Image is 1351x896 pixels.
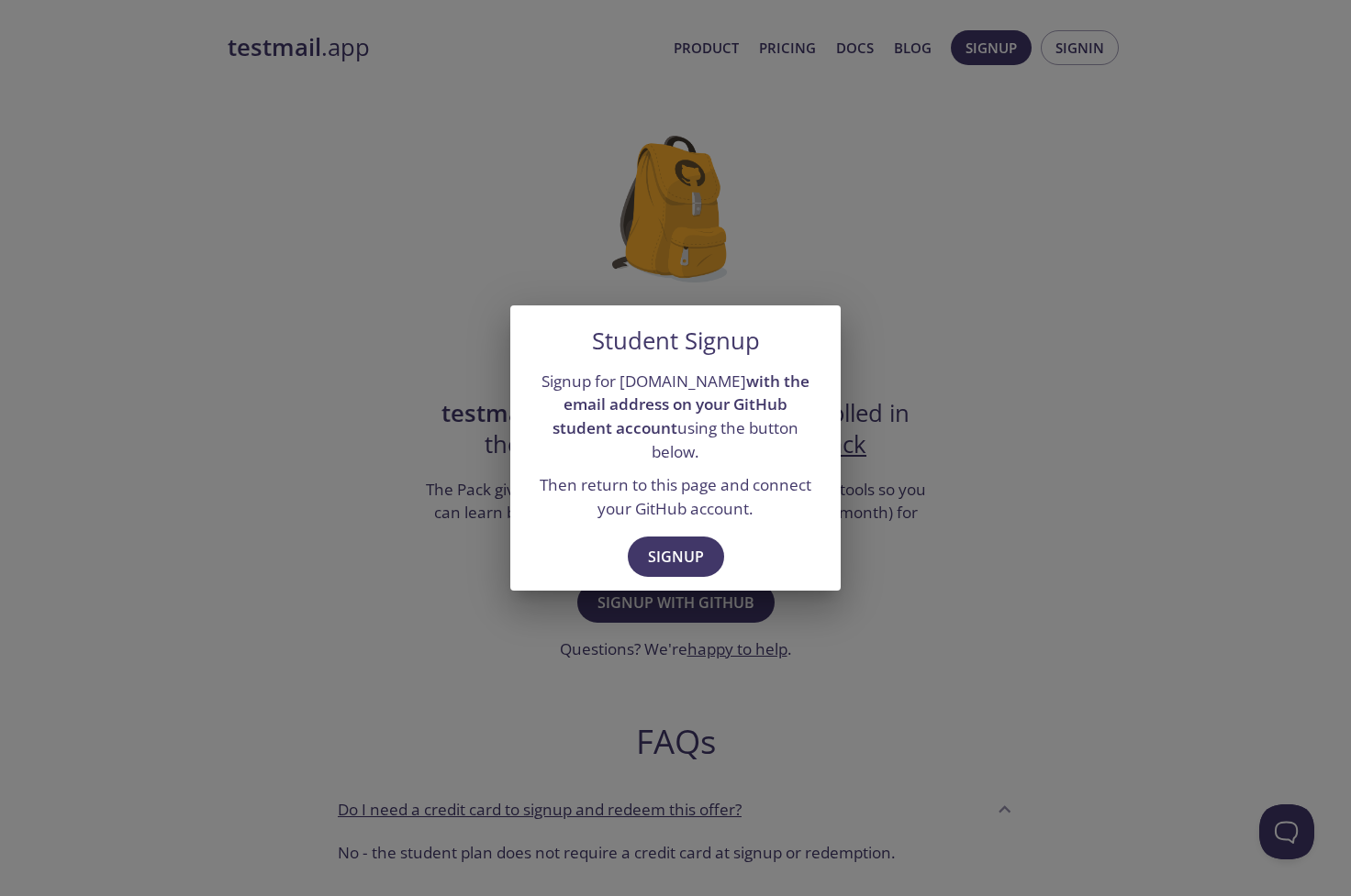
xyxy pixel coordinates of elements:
p: Signup for [DOMAIN_NAME] using the button below. [532,370,819,464]
span: Signup [648,544,704,570]
h5: Student Signup [592,327,760,355]
button: Signup [628,536,724,577]
strong: with the email address on your GitHub student account [553,371,809,438]
p: Then return to this page and connect your GitHub account. [532,473,819,520]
